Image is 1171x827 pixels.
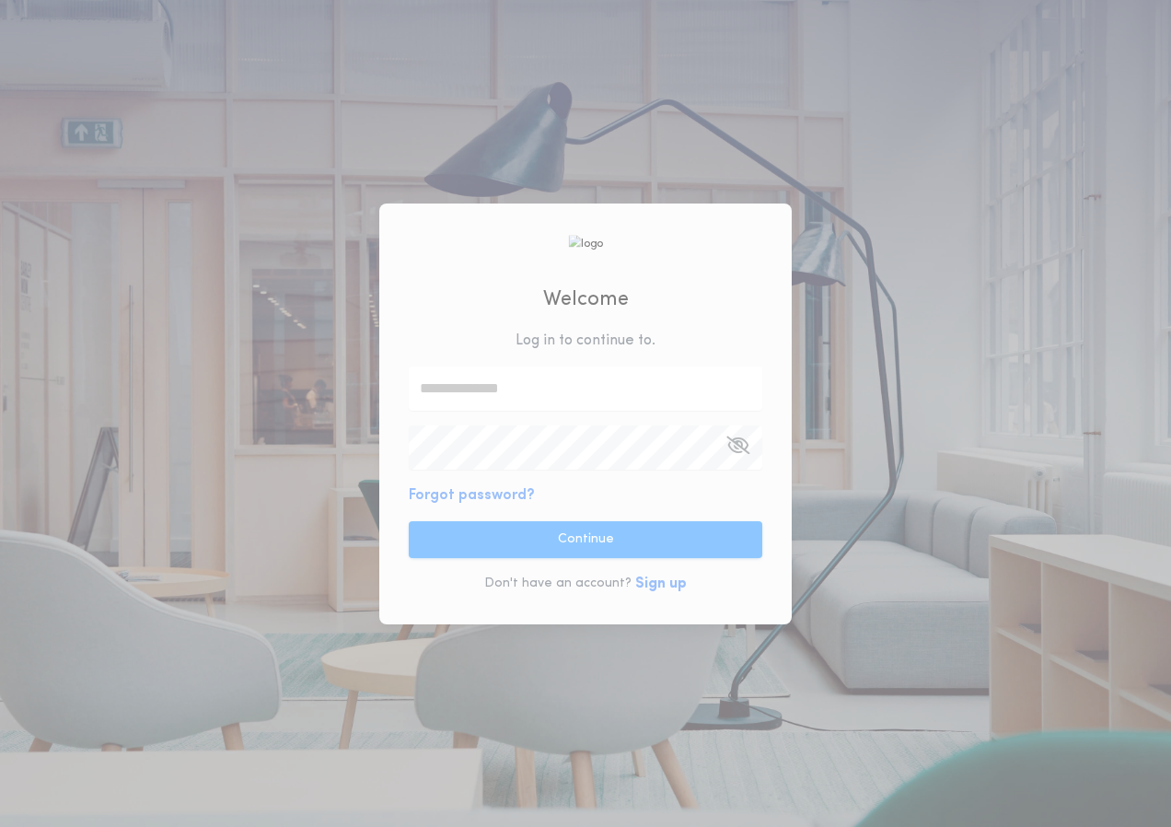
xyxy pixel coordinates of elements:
p: Log in to continue to . [516,330,655,352]
button: Sign up [635,573,687,595]
img: logo [568,235,603,252]
h2: Welcome [543,285,629,315]
button: Forgot password? [409,484,535,507]
button: Continue [409,521,762,558]
p: Don't have an account? [484,575,632,593]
